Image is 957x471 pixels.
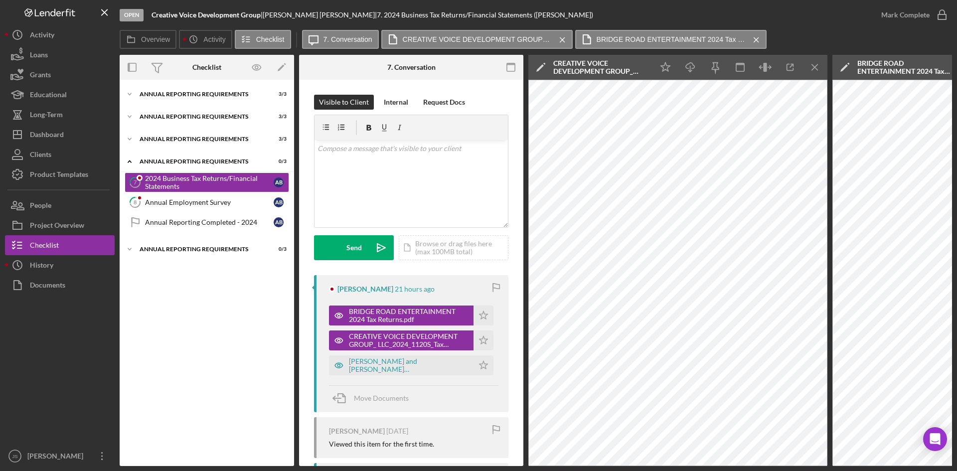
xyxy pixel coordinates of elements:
[329,355,493,375] button: [PERSON_NAME] and [PERSON_NAME] BOURGEOIS_2024_1040_Tax Returns.pdf
[5,85,115,105] button: Educational
[5,125,115,145] button: Dashboard
[329,440,434,448] div: Viewed this item for the first time.
[349,332,469,348] div: CREATIVE VOICE DEVELOPMENT GROUP_ LLC_2024_1120S_Tax Returns.pdf
[5,45,115,65] button: Loans
[354,394,409,402] span: Move Documents
[5,25,115,45] button: Activity
[384,95,408,110] div: Internal
[5,195,115,215] button: People
[269,91,287,97] div: 3 / 3
[269,158,287,164] div: 0 / 3
[5,235,115,255] button: Checklist
[575,30,767,49] button: BRIDGE ROAD ENTERTAINMENT 2024 Tax Returns.pdf
[381,30,573,49] button: CREATIVE VOICE DEVELOPMENT GROUP_ LLC_2024_1120S_Tax Returns.pdf
[30,85,67,107] div: Educational
[269,136,287,142] div: 3 / 3
[30,25,54,47] div: Activity
[30,275,65,298] div: Documents
[140,136,262,142] div: Annual Reporting Requirements
[30,45,48,67] div: Loans
[125,172,289,192] a: 72024 Business Tax Returns/Financial StatementsAB
[269,114,287,120] div: 3 / 3
[5,215,115,235] button: Project Overview
[30,215,84,238] div: Project Overview
[140,91,262,97] div: Annual Reporting Requirements
[857,59,952,75] div: BRIDGE ROAD ENTERTAINMENT 2024 Tax Returns.pdf
[329,330,493,350] button: CREATIVE VOICE DEVELOPMENT GROUP_ LLC_2024_1120S_Tax Returns.pdf
[140,246,262,252] div: Annual Reporting Requirements
[5,145,115,164] button: Clients
[145,218,274,226] div: Annual Reporting Completed - 2024
[235,30,291,49] button: Checklist
[30,125,64,147] div: Dashboard
[125,192,289,212] a: 8Annual Employment SurveyAB
[314,235,394,260] button: Send
[30,255,53,278] div: History
[5,65,115,85] button: Grants
[274,197,284,207] div: A B
[140,158,262,164] div: Annual Reporting Requirements
[597,35,746,43] label: BRIDGE ROAD ENTERTAINMENT 2024 Tax Returns.pdf
[379,95,413,110] button: Internal
[140,114,262,120] div: Annual Reporting Requirements
[5,255,115,275] button: History
[120,9,144,21] div: Open
[192,63,221,71] div: Checklist
[125,212,289,232] a: Annual Reporting Completed - 2024AB
[274,177,284,187] div: A B
[319,95,369,110] div: Visible to Client
[30,164,88,187] div: Product Templates
[30,235,59,258] div: Checklist
[337,285,393,293] div: [PERSON_NAME]
[145,198,274,206] div: Annual Employment Survey
[203,35,225,43] label: Activity
[881,5,930,25] div: Mark Complete
[152,10,261,19] b: Creative Voice Development Group
[387,63,436,71] div: 7. Conversation
[346,235,362,260] div: Send
[329,386,419,411] button: Move Documents
[152,11,263,19] div: |
[274,217,284,227] div: A B
[269,246,287,252] div: 0 / 3
[30,195,51,218] div: People
[263,11,377,19] div: [PERSON_NAME] [PERSON_NAME] |
[5,446,115,466] button: JS[PERSON_NAME]
[423,95,465,110] div: Request Docs
[179,30,232,49] button: Activity
[5,275,115,295] button: Documents
[12,454,17,459] text: JS
[386,427,408,435] time: 2024-06-24 14:43
[30,105,63,127] div: Long-Term
[141,35,170,43] label: Overview
[30,145,51,167] div: Clients
[403,35,552,43] label: CREATIVE VOICE DEVELOPMENT GROUP_ LLC_2024_1120S_Tax Returns.pdf
[134,179,137,185] tspan: 7
[145,174,274,190] div: 2024 Business Tax Returns/Financial Statements
[871,5,952,25] button: Mark Complete
[5,105,115,125] button: Long-Term
[30,65,51,87] div: Grants
[314,95,374,110] button: Visible to Client
[256,35,285,43] label: Checklist
[329,427,385,435] div: [PERSON_NAME]
[377,11,593,19] div: 7. 2024 Business Tax Returns/Financial Statements ([PERSON_NAME])
[120,30,176,49] button: Overview
[323,35,372,43] label: 7. Conversation
[349,308,469,323] div: BRIDGE ROAD ENTERTAINMENT 2024 Tax Returns.pdf
[395,285,435,293] time: 2025-08-20 20:06
[302,30,379,49] button: 7. Conversation
[349,357,469,373] div: [PERSON_NAME] and [PERSON_NAME] BOURGEOIS_2024_1040_Tax Returns.pdf
[5,164,115,184] button: Product Templates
